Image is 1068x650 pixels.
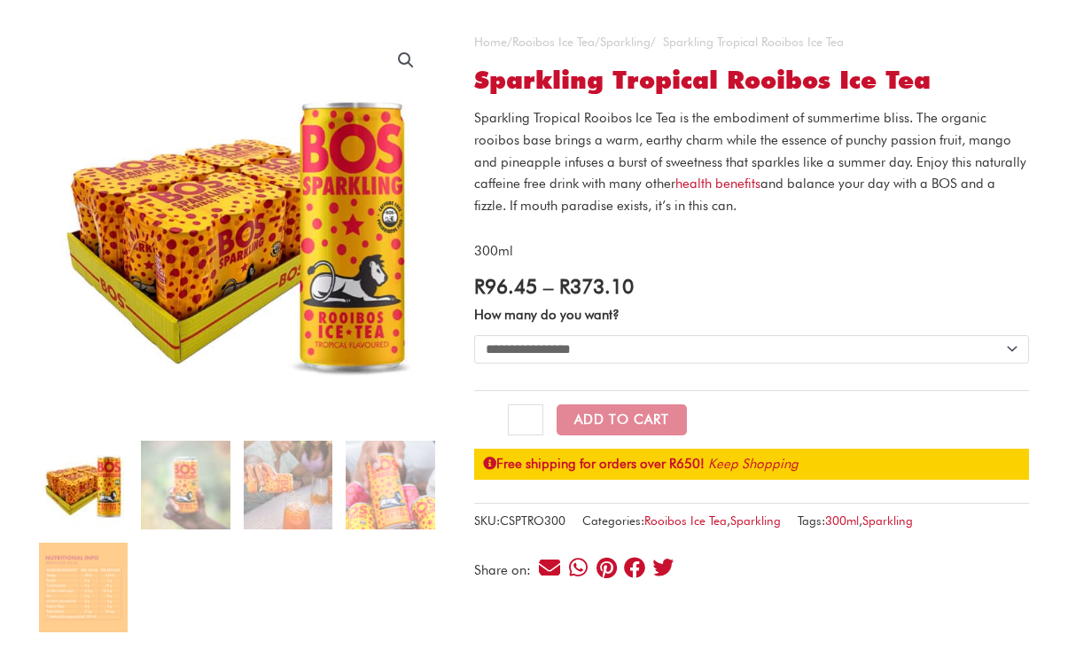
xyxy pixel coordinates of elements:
[582,510,781,532] span: Categories: ,
[474,35,507,49] a: Home
[825,513,859,528] a: 300ml
[708,456,799,472] a: Keep Shopping
[566,555,590,579] div: Share on whatsapp
[474,274,485,298] span: R
[474,274,537,298] bdi: 96.45
[595,555,619,579] div: Share on pinterest
[557,404,687,435] button: Add to Cart
[474,66,1029,96] h1: Sparkling Tropical Rooibos Ice Tea
[346,441,434,529] img: 5 Reasons to Love Our New BOS Sparkling Rooibos Ice Teas
[600,35,651,49] a: Sparkling
[644,513,727,528] a: Rooibos Ice Tea
[538,555,562,579] div: Share on email
[862,513,913,528] a: Sparkling
[474,564,537,577] div: Share on:
[474,107,1029,217] p: Sparkling Tropical Rooibos Ice Tea is the embodiment of summertime bliss. The organic rooibos bas...
[500,513,565,528] span: CSPTRO300
[651,555,675,579] div: Share on twitter
[559,274,570,298] span: R
[39,543,128,631] img: Sparkling Tropical Rooibos Ice Tea - Image 5
[39,441,128,529] img: sparkling tropical rooibos ice tea
[559,274,634,298] bdi: 373.10
[623,555,647,579] div: Share on facebook
[675,176,760,192] a: health benefits
[512,35,595,49] a: Rooibos Ice Tea
[483,456,705,472] strong: Free shipping for orders over R650!
[798,510,913,532] span: Tags: ,
[141,441,230,529] img: Sparkling Tropical Rooibos Ice Tea - Image 2
[474,307,620,323] label: How many do you want?
[474,510,565,532] span: SKU:
[474,240,1029,262] p: 300ml
[390,44,422,76] a: View full-screen image gallery
[244,441,332,529] img: Sparkling Tropical Rooibos Ice Tea - Image 3
[474,31,1029,53] nav: Breadcrumb
[543,274,553,298] span: –
[730,513,781,528] a: Sparkling
[508,404,542,436] input: Product quantity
